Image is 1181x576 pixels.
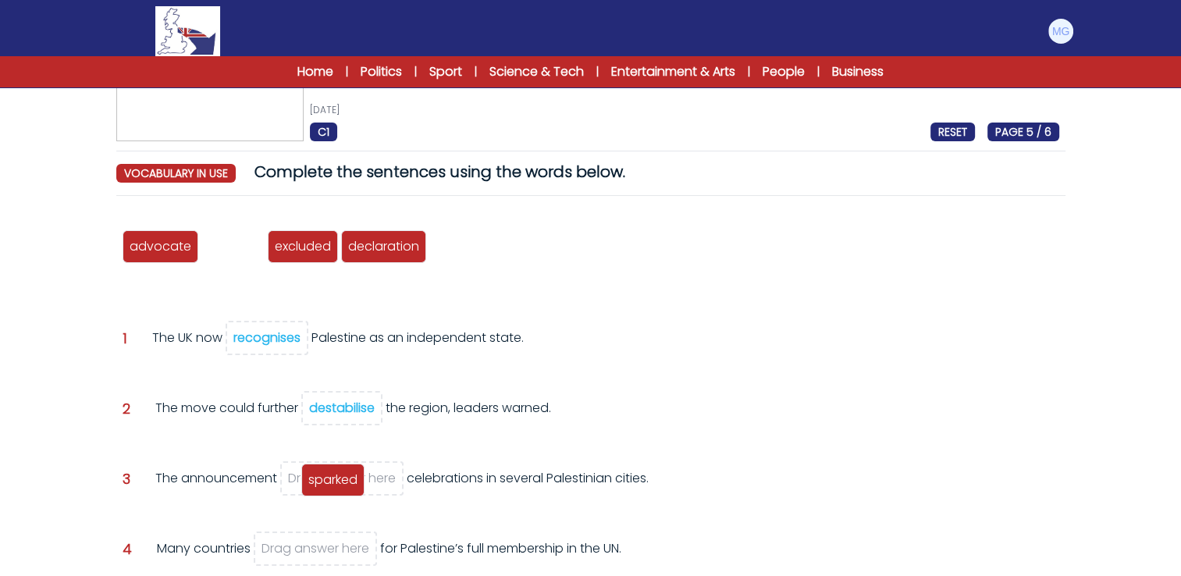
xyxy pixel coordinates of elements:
span: 1 [123,332,127,346]
span: declaration [348,237,419,255]
span: 4 [123,542,132,556]
a: Logo [107,6,269,56]
span: | [414,64,417,80]
span: excluded [275,237,331,255]
div: destabilise [309,399,375,417]
img: Logo [155,6,219,56]
span: | [475,64,477,80]
div: The UK now Palestine as an independent state. [152,329,524,371]
span: 3 [123,472,130,486]
span: Drag answer here [288,469,396,487]
span: vocabulary in use [116,164,236,183]
img: Matteo Gragnani [1048,19,1073,44]
span: advocate [130,237,191,255]
a: Business [832,62,884,81]
span: Drag answer here [261,539,369,557]
div: The announcement celebrations in several Palestinian cities. [155,469,649,511]
span: PAGE 5 / 6 [987,123,1059,141]
div: The move could further the region, leaders warned. [155,399,551,441]
p: [DATE] [310,104,1059,116]
span: | [817,64,820,80]
span: 2 [123,402,130,416]
a: Home [297,62,333,81]
span: RESET [930,123,975,141]
a: Politics [361,62,402,81]
div: recognises [233,329,301,347]
a: People [763,62,805,81]
span: C1 [310,123,337,141]
a: Sport [429,62,462,81]
span: Complete the sentences using the words below. [254,161,625,183]
span: sparked [308,471,358,489]
span: | [596,64,599,80]
a: Science & Tech [489,62,584,81]
a: RESET [930,123,975,140]
span: | [346,64,348,80]
a: Entertainment & Arts [611,62,735,81]
span: | [748,64,750,80]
